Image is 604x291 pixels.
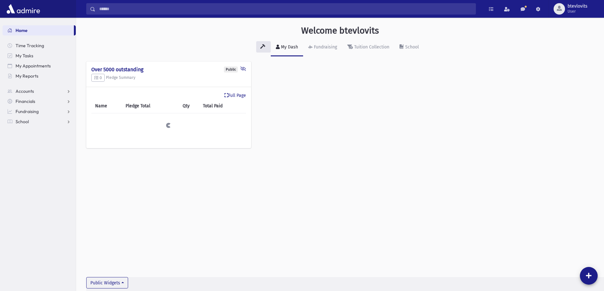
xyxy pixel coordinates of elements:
[3,117,76,127] a: School
[271,39,303,56] a: My Dash
[16,53,33,59] span: My Tasks
[3,71,76,81] a: My Reports
[16,88,34,94] span: Accounts
[91,66,246,73] h4: Over 5000 outstanding
[91,74,246,82] h5: Pledge Summary
[16,119,29,124] span: School
[3,96,76,106] a: Financials
[199,99,246,113] th: Total Paid
[303,39,342,56] a: Fundraising
[16,28,28,33] span: Home
[568,9,588,14] span: User
[3,86,76,96] a: Accounts
[16,43,44,48] span: Time Tracking
[91,99,122,113] th: Name
[16,98,35,104] span: Financials
[301,25,379,36] h3: Welcome btevlovits
[224,66,238,73] div: Public
[568,4,588,9] span: btevlovits
[95,3,476,15] input: Search
[3,41,76,51] a: Time Tracking
[394,39,424,56] a: School
[122,99,179,113] th: Pledge Total
[91,74,105,82] button: 0
[404,44,419,50] div: School
[3,51,76,61] a: My Tasks
[16,109,39,114] span: Fundraising
[3,25,74,35] a: Home
[16,63,51,69] span: My Appointments
[280,44,298,50] div: My Dash
[3,106,76,117] a: Fundraising
[16,73,38,79] span: My Reports
[313,44,337,50] div: Fundraising
[94,75,102,80] span: 0
[86,277,128,288] button: Public Widgets
[179,99,199,113] th: Qty
[353,44,389,50] div: Tuition Collection
[5,3,42,15] img: AdmirePro
[3,61,76,71] a: My Appointments
[342,39,394,56] a: Tuition Collection
[224,92,246,99] a: Full Page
